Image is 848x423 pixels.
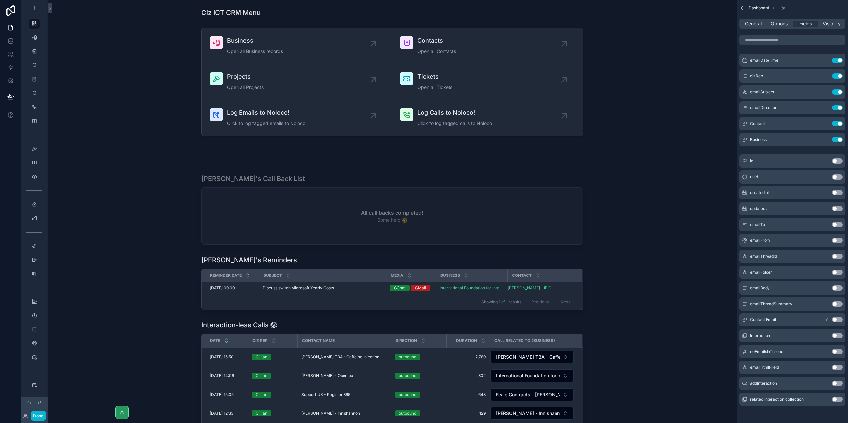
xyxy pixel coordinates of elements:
span: emailSubject [750,89,774,95]
span: Dashboard [749,5,769,11]
span: Direction [396,338,417,343]
span: Duration [456,338,477,343]
span: emailThreadId [750,254,777,259]
span: updated at [750,206,770,211]
span: created at [750,190,769,195]
button: Done [31,411,46,421]
span: Contact Name [302,338,335,343]
span: cizRep [750,73,763,79]
span: emailDateTime [750,58,778,63]
span: emailHtmlFileId [750,365,779,370]
span: Reminder Date [210,273,242,278]
span: Business [750,137,767,142]
span: id [750,158,753,164]
span: Fields [799,21,812,27]
span: Visibility [823,21,841,27]
span: Business [440,273,460,278]
span: emailTo [750,222,765,227]
span: Contact Email [750,317,776,322]
span: emailFrom [750,238,770,243]
span: Subject [263,273,282,278]
span: emailDirection [750,105,777,110]
span: Contact [512,273,532,278]
span: List [778,5,785,11]
span: Date [210,338,220,343]
span: Contact [750,121,765,126]
span: emailThreadSummary [750,301,792,307]
span: noEmailsInThread [750,349,783,354]
span: related interaction collection [750,397,804,402]
span: emailBody [750,285,770,291]
span: Call Related To {Business} [494,338,555,343]
span: Media [391,273,403,278]
span: Options [771,21,788,27]
span: addInteraction [750,381,777,386]
span: Interaction [750,333,770,338]
span: emailFolder [750,270,772,275]
span: Showing 1 of 1 results [481,299,521,305]
span: General [745,21,762,27]
span: Ciz Rep [252,338,268,343]
span: uuid [750,174,758,180]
